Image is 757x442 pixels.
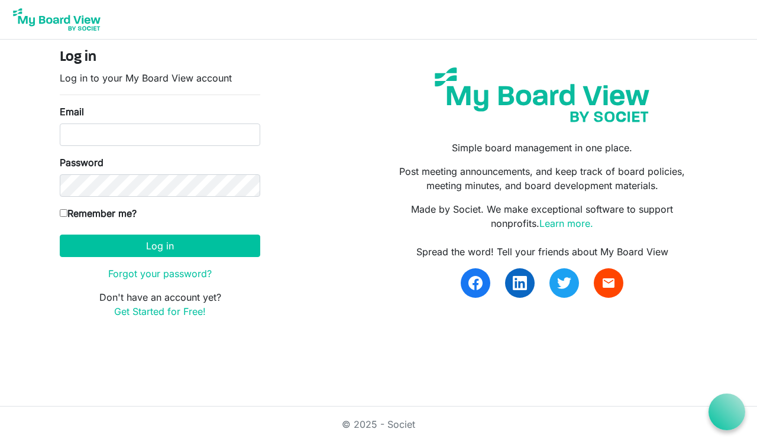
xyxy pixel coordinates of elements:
[60,105,84,119] label: Email
[60,49,260,66] h4: Log in
[513,276,527,290] img: linkedin.svg
[60,290,260,318] p: Don't have an account yet?
[557,276,571,290] img: twitter.svg
[114,305,206,317] a: Get Started for Free!
[594,268,623,298] a: email
[387,164,697,193] p: Post meeting announcements, and keep track of board policies, meeting minutes, and board developm...
[468,276,483,290] img: facebook.svg
[539,217,593,229] a: Learn more.
[601,276,616,290] span: email
[108,268,212,279] a: Forgot your password?
[60,155,103,170] label: Password
[9,5,104,34] img: My Board View Logo
[387,245,697,259] div: Spread the word! Tell your friends about My Board View
[387,202,697,230] p: Made by Societ. We make exceptional software to support nonprofits.
[342,418,415,430] a: © 2025 - Societ
[60,209,67,217] input: Remember me?
[60,206,137,220] label: Remember me?
[387,141,697,155] p: Simple board management in one place.
[60,235,260,257] button: Log in
[60,71,260,85] p: Log in to your My Board View account
[426,58,658,131] img: my-board-view-societ.svg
